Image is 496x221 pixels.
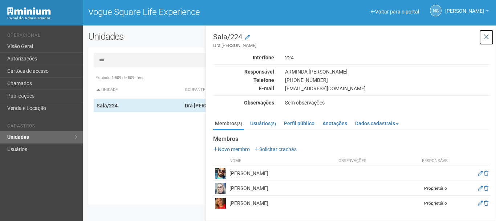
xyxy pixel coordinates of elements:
[228,196,337,211] td: [PERSON_NAME]
[208,85,280,92] div: E-mail
[208,99,280,106] div: Observações
[353,118,401,129] a: Dados cadastrais
[88,31,249,42] h2: Unidades
[7,7,51,15] img: Minium
[445,1,484,14] span: Nicolle Silva
[215,168,226,179] img: user.png
[371,9,419,15] a: Voltar para o portal
[215,198,226,209] img: user.png
[182,81,344,99] th: Ocupante: activate to sort column ascending
[280,77,496,83] div: [PHONE_NUMBER]
[213,42,490,49] small: Dra [PERSON_NAME]
[228,181,337,196] td: [PERSON_NAME]
[213,136,490,142] strong: Membros
[97,103,118,108] strong: Sala/224
[208,77,280,83] div: Telefone
[280,68,496,75] div: ARMINDA [PERSON_NAME]
[282,118,316,129] a: Perfil público
[228,156,337,166] th: Nome
[185,103,233,108] strong: Dra [PERSON_NAME]
[430,5,442,16] a: NS
[445,9,489,15] a: [PERSON_NAME]
[484,185,488,191] a: Excluir membro
[208,54,280,61] div: Interfone
[478,170,483,176] a: Editar membro
[478,185,483,191] a: Editar membro
[208,68,280,75] div: Responsável
[237,121,242,126] small: (3)
[418,181,454,196] td: Proprietário
[213,118,244,130] a: Membros(3)
[213,146,250,152] a: Novo membro
[337,156,418,166] th: Observações
[271,121,276,126] small: (2)
[7,15,77,21] div: Painel do Administrador
[88,7,284,17] h1: Vogue Square Life Experience
[418,196,454,211] td: Proprietário
[418,156,454,166] th: Responsável
[280,85,496,92] div: [EMAIL_ADDRESS][DOMAIN_NAME]
[7,123,77,131] li: Cadastros
[280,99,496,106] div: Sem observações
[484,170,488,176] a: Excluir membro
[7,33,77,40] li: Operacional
[280,54,496,61] div: 224
[94,75,485,81] div: Exibindo 1-509 de 509 itens
[94,81,182,99] th: Unidade: activate to sort column descending
[255,146,297,152] a: Solicitar crachás
[215,183,226,194] img: user.png
[213,33,490,49] h3: Sala/224
[248,118,278,129] a: Usuários(2)
[321,118,349,129] a: Anotações
[245,34,250,41] a: Modificar a unidade
[228,166,337,181] td: [PERSON_NAME]
[478,200,483,206] a: Editar membro
[484,200,488,206] a: Excluir membro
